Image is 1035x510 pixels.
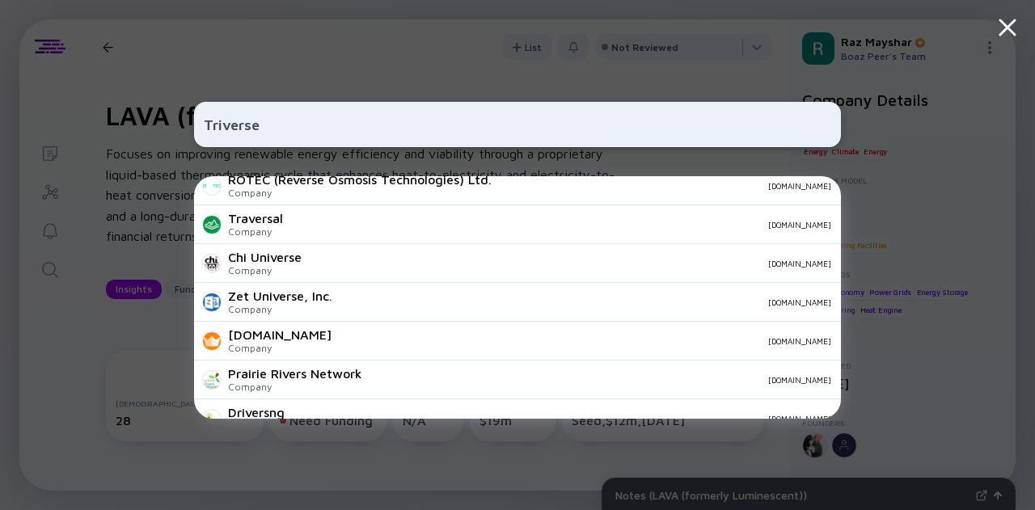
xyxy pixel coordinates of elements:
[315,259,831,268] div: [DOMAIN_NAME]
[228,264,302,276] div: Company
[228,342,332,354] div: Company
[204,110,831,139] input: Search Company or Investor...
[345,297,831,307] div: [DOMAIN_NAME]
[228,327,332,342] div: [DOMAIN_NAME]
[228,211,283,225] div: Traversal
[228,225,283,238] div: Company
[228,366,362,381] div: Prairie Rivers Network
[228,187,492,199] div: Company
[228,303,332,315] div: Company
[228,172,492,187] div: ROTEC (Reverse Osmosis Technologies) Ltd.
[296,220,831,230] div: [DOMAIN_NAME]
[344,336,831,346] div: [DOMAIN_NAME]
[228,250,302,264] div: Chi Universe
[505,181,831,191] div: [DOMAIN_NAME]
[228,381,362,393] div: Company
[298,414,831,424] div: [DOMAIN_NAME]
[228,289,332,303] div: Zet Universe, Inc.
[375,375,831,385] div: [DOMAIN_NAME]
[228,405,285,419] div: Driversng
